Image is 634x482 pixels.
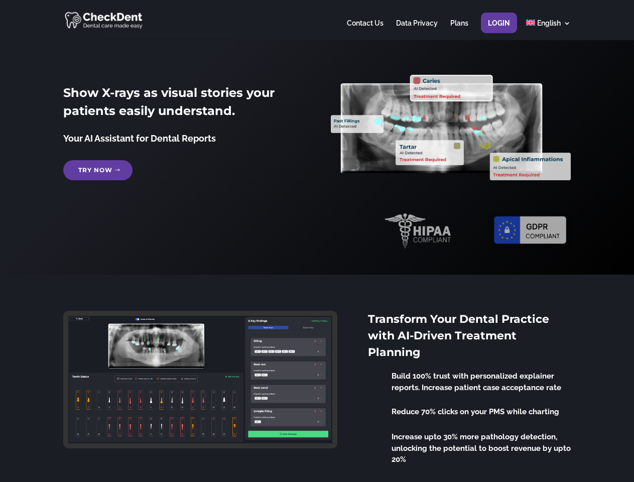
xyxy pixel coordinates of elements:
span: Build 100% trust with personalized explainer reports. Increase patient case acceptance rate [392,372,561,392]
a: Plans [450,20,468,39]
span: Transform Your Dental Practice with AI-Driven Treatment Planning [368,312,549,359]
img: CheckDent AI [65,10,144,30]
span: English [537,19,561,27]
a: English [526,20,571,39]
span: Your AI Assistant for Dental Reports [63,133,216,144]
span: Increase upto 30% more pathology detection, unlocking the potential to boost revenue by upto 20% [392,432,571,464]
a: Try Now [63,160,133,180]
a: Data Privacy [396,20,438,39]
a: Login [488,20,510,39]
span: Reduce 70% clicks on your PMS while charting [392,407,559,416]
img: X_Ray_annotated [331,75,570,180]
h2: Show X-rays as visual stories your patients easily understand. [63,84,303,125]
a: Contact Us [347,20,384,39]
